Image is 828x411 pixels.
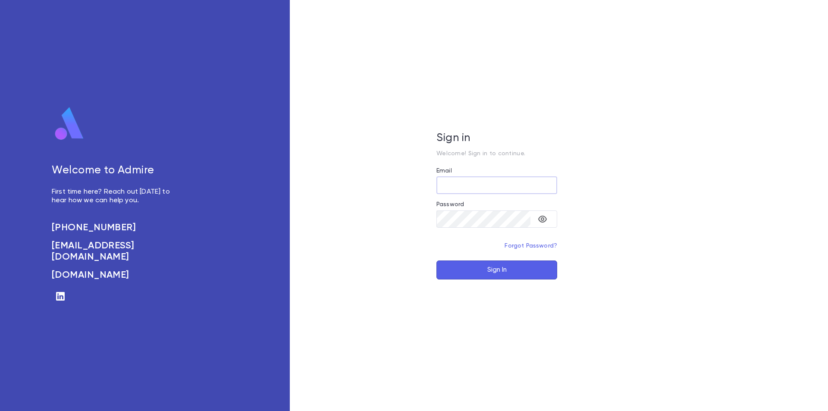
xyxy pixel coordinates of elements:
img: logo [52,107,87,141]
h5: Sign in [436,132,557,145]
h5: Welcome to Admire [52,164,179,177]
label: Password [436,201,464,208]
a: [DOMAIN_NAME] [52,270,179,281]
label: Email [436,167,452,174]
button: Sign In [436,260,557,279]
a: [EMAIL_ADDRESS][DOMAIN_NAME] [52,240,179,263]
button: toggle password visibility [534,210,551,228]
p: First time here? Reach out [DATE] to hear how we can help you. [52,188,179,205]
a: Forgot Password? [505,243,557,249]
a: [PHONE_NUMBER] [52,222,179,233]
p: Welcome! Sign in to continue. [436,150,557,157]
